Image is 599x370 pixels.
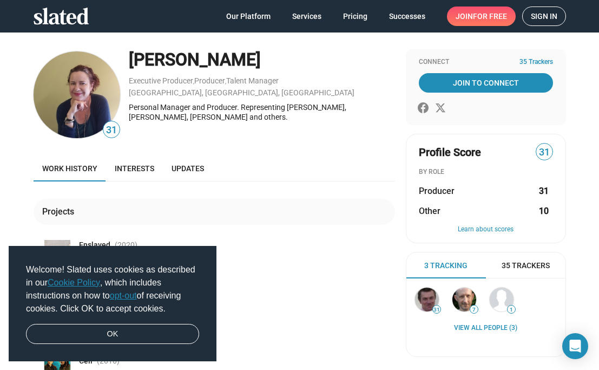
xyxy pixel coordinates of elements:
[419,58,553,67] div: Connect
[129,48,395,72] div: [PERSON_NAME]
[490,288,514,311] img: Kate McArdle
[343,7,367,26] span: Pricing
[129,88,354,97] a: [GEOGRAPHIC_DATA], [GEOGRAPHIC_DATA], [GEOGRAPHIC_DATA]
[531,7,557,25] span: Sign in
[452,288,476,311] img: Roger Stigliano
[473,7,507,26] span: for free
[42,164,97,173] span: Work history
[292,7,321,26] span: Services
[284,7,330,26] a: Services
[48,278,100,287] a: Cookie Policy
[389,7,425,26] span: Successes
[26,324,199,345] a: dismiss cookie message
[115,164,154,173] span: Interests
[380,7,434,26] a: Successes
[470,307,478,313] span: 7
[226,76,279,85] a: Talent Manager
[433,307,440,313] span: 31
[419,145,481,160] span: Profile Score
[9,246,216,362] div: cookieconsent
[226,7,271,26] span: Our Platform
[419,185,455,197] span: Producer
[519,58,553,67] span: 35 Trackers
[163,155,213,181] a: Updates
[562,333,588,359] div: Open Intercom Messenger
[419,73,553,93] a: Join To Connect
[415,288,439,311] img: Cotty Chubb
[44,240,70,278] img: Poster: Enslaved
[193,79,194,85] span: ,
[419,225,553,234] button: Learn about scores
[34,51,120,138] img: Eli Selden
[334,7,376,26] a: Pricing
[536,145,552,160] span: 31
[172,164,204,173] span: Updates
[424,261,468,271] span: 3 Tracking
[79,240,110,250] span: Enslaved
[103,123,120,138] span: 31
[34,155,106,181] a: Work history
[508,307,515,313] span: 1
[502,261,550,271] span: 35 Trackers
[447,7,516,26] a: Joinfor free
[419,168,553,177] div: BY ROLE
[539,205,549,217] strong: 10
[539,185,549,197] strong: 31
[419,205,440,217] span: Other
[110,291,137,300] a: opt-out
[129,102,395,122] div: Personal Manager and Producer. Representing [PERSON_NAME], [PERSON_NAME], [PERSON_NAME] and others.
[42,206,78,217] div: Projects
[225,79,226,85] span: ,
[115,240,137,250] span: (2020 )
[26,263,199,315] span: Welcome! Slated uses cookies as described in our , which includes instructions on how to of recei...
[106,155,163,181] a: Interests
[454,324,517,333] a: View all People (3)
[456,7,507,26] span: Join
[129,76,193,85] a: Executive Producer
[218,7,279,26] a: Our Platform
[194,76,225,85] a: Producer
[522,7,566,26] a: Sign in
[421,73,551,93] span: Join To Connect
